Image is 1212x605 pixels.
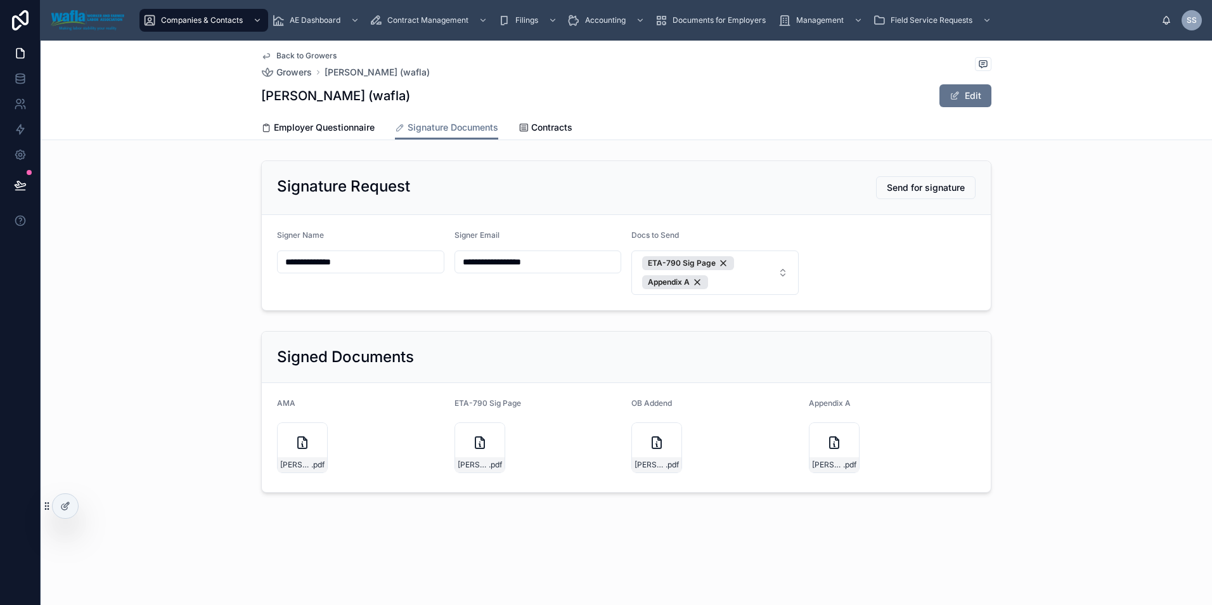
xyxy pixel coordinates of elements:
[891,15,972,25] span: Field Service Requests
[366,9,494,32] a: Contract Management
[1187,15,1197,25] span: SS
[631,398,672,408] span: OB Addend
[564,9,651,32] a: Accounting
[277,230,324,240] span: Signer Name
[519,116,572,141] a: Contracts
[311,460,325,470] span: .pdf
[843,460,856,470] span: .pdf
[585,15,626,25] span: Accounting
[276,51,337,61] span: Back to Growers
[494,9,564,32] a: Filings
[268,9,366,32] a: AE Dashboard
[939,84,991,107] button: Edit
[631,230,679,240] span: Docs to Send
[261,66,312,79] a: Growers
[277,347,414,367] h2: Signed Documents
[775,9,869,32] a: Management
[648,258,716,268] span: ETA-790 Sig Page
[454,230,500,240] span: Signer Email
[796,15,844,25] span: Management
[887,181,965,194] span: Send for signature
[161,15,243,25] span: Companies & Contacts
[869,9,998,32] a: Field Service Requests
[277,398,295,408] span: AMA
[631,250,799,295] button: Select Button
[454,398,521,408] span: ETA-790 Sig Page
[642,275,708,289] button: Unselect 3
[387,15,468,25] span: Contract Management
[812,460,843,470] span: [PERSON_NAME]-AppA-08.15.25
[635,460,666,470] span: [PERSON_NAME]-OB-Add-08.15.25
[531,121,572,134] span: Contracts
[642,256,734,270] button: Unselect 4
[515,15,538,25] span: Filings
[139,9,268,32] a: Companies & Contacts
[134,6,1161,34] div: scrollable content
[408,121,498,134] span: Signature Documents
[290,15,340,25] span: AE Dashboard
[280,460,311,470] span: [PERSON_NAME]-AMA-08.15.25
[458,460,489,470] span: [PERSON_NAME]-ETA-790-08.15.25
[395,116,498,140] a: Signature Documents
[489,460,502,470] span: .pdf
[325,66,430,79] a: [PERSON_NAME] (wafla)
[276,66,312,79] span: Growers
[673,15,766,25] span: Documents for Employers
[261,116,375,141] a: Employer Questionnaire
[809,398,851,408] span: Appendix A
[277,176,410,197] h2: Signature Request
[651,9,775,32] a: Documents for Employers
[51,10,124,30] img: App logo
[261,51,337,61] a: Back to Growers
[648,277,690,287] span: Appendix A
[261,87,410,105] h1: [PERSON_NAME] (wafla)
[274,121,375,134] span: Employer Questionnaire
[666,460,679,470] span: .pdf
[876,176,976,199] button: Send for signature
